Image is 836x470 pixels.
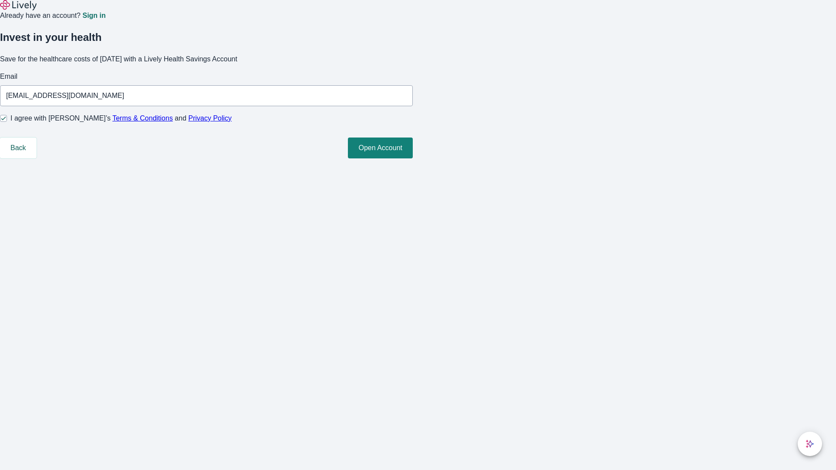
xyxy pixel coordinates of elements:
button: Open Account [348,138,413,158]
a: Privacy Policy [189,114,232,122]
svg: Lively AI Assistant [806,440,814,448]
button: chat [798,432,822,456]
span: I agree with [PERSON_NAME]’s and [10,113,232,124]
a: Terms & Conditions [112,114,173,122]
a: Sign in [82,12,105,19]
